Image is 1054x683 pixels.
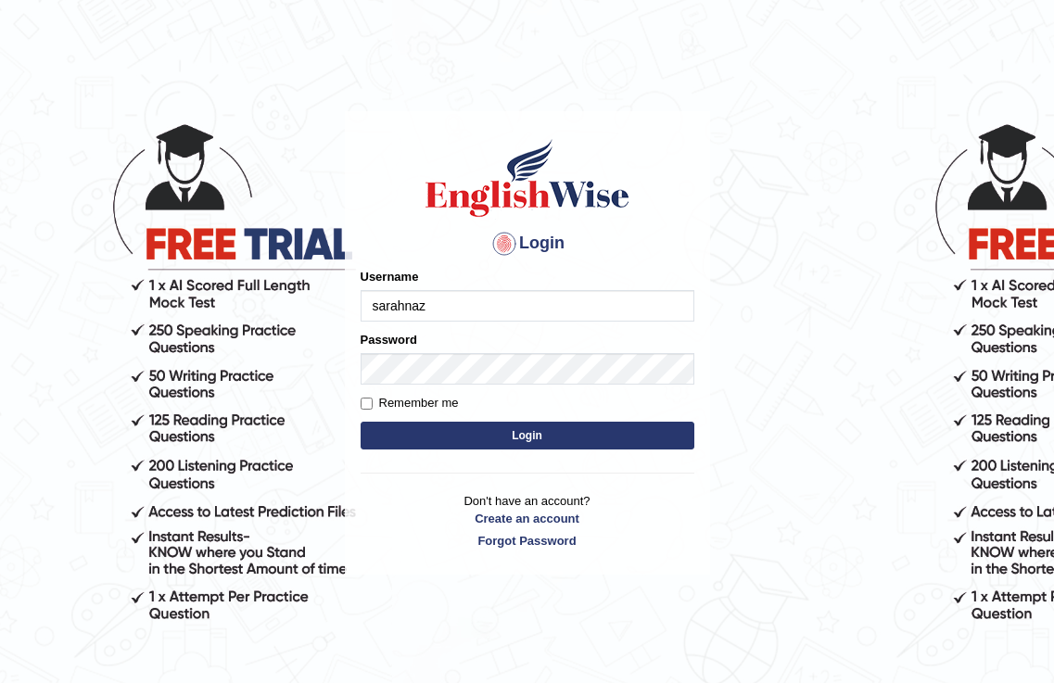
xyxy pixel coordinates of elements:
[361,394,459,412] label: Remember me
[361,532,694,550] a: Forgot Password
[361,331,417,348] label: Password
[361,422,694,449] button: Login
[361,510,694,527] a: Create an account
[361,398,373,410] input: Remember me
[361,268,419,285] label: Username
[361,229,694,259] h4: Login
[361,492,694,550] p: Don't have an account?
[422,136,633,220] img: Logo of English Wise sign in for intelligent practice with AI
